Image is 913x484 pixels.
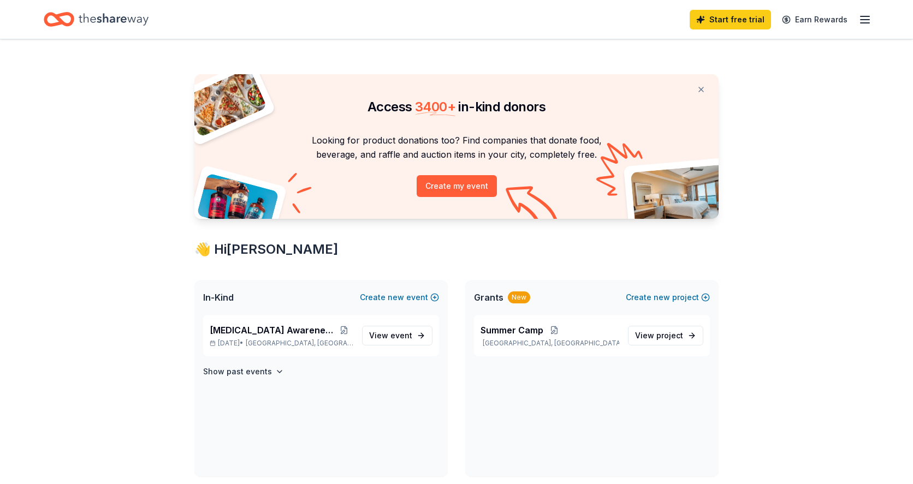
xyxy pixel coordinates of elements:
[481,339,619,348] p: [GEOGRAPHIC_DATA], [GEOGRAPHIC_DATA]
[207,133,705,162] p: Looking for product donations too? Find companies that donate food, beverage, and raffle and auct...
[210,324,335,337] span: [MEDICAL_DATA] Awareness Night
[417,175,497,197] button: Create my event
[628,326,703,345] a: View project
[182,68,268,138] img: Pizza
[654,291,670,304] span: new
[508,291,530,303] div: New
[203,365,272,378] h4: Show past events
[775,10,854,29] a: Earn Rewards
[481,324,543,337] span: Summer Camp
[203,365,284,378] button: Show past events
[44,7,149,32] a: Home
[415,99,455,115] span: 3400 +
[690,10,771,29] a: Start free trial
[360,291,439,304] button: Createnewevent
[203,291,234,304] span: In-Kind
[362,326,432,345] a: View event
[388,291,404,304] span: new
[210,339,353,348] p: [DATE] •
[390,331,412,340] span: event
[367,99,546,115] span: Access in-kind donors
[635,329,683,342] span: View
[194,241,719,258] div: 👋 Hi [PERSON_NAME]
[656,331,683,340] span: project
[626,291,710,304] button: Createnewproject
[506,186,560,227] img: Curvy arrow
[369,329,412,342] span: View
[246,339,353,348] span: [GEOGRAPHIC_DATA], [GEOGRAPHIC_DATA]
[474,291,503,304] span: Grants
